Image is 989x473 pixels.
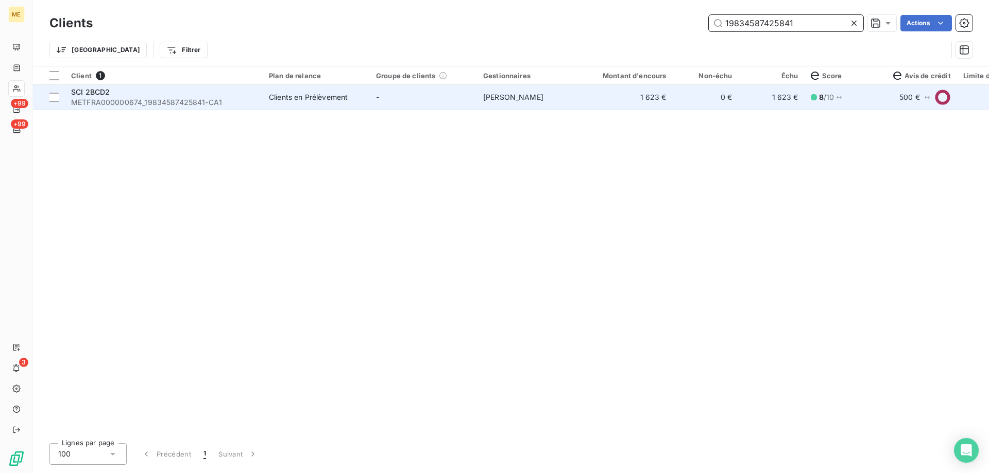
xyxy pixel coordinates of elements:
[19,358,28,367] span: 3
[483,72,578,80] div: Gestionnaires
[376,93,379,101] span: -
[376,72,436,80] span: Groupe de clients
[590,72,667,80] div: Montant d'encours
[71,72,92,80] span: Client
[269,72,364,80] div: Plan de relance
[673,85,739,110] td: 0 €
[8,6,25,23] div: ME
[269,92,348,102] div: Clients en Prélèvement
[739,85,805,110] td: 1 623 €
[135,443,197,465] button: Précédent
[819,92,834,102] span: / 10
[811,72,842,80] span: Score
[899,92,920,102] span: 500 €
[954,438,979,463] div: Open Intercom Messenger
[49,14,93,32] h3: Clients
[679,72,732,80] div: Non-échu
[71,87,110,96] span: SCI 2BCD2
[197,443,212,465] button: 1
[8,450,25,467] img: Logo LeanPay
[584,85,673,110] td: 1 623 €
[212,443,264,465] button: Suivant
[11,99,28,108] span: +99
[11,119,28,129] span: +99
[819,93,824,101] span: 8
[96,71,105,80] span: 1
[203,449,206,459] span: 1
[893,72,951,80] span: Avis de crédit
[745,72,798,80] div: Échu
[160,42,207,58] button: Filtrer
[58,449,71,459] span: 100
[709,15,863,31] input: Rechercher
[49,42,147,58] button: [GEOGRAPHIC_DATA]
[483,93,543,101] span: [PERSON_NAME]
[900,15,952,31] button: Actions
[71,97,257,108] span: METFRA000000674_19834587425841-CA1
